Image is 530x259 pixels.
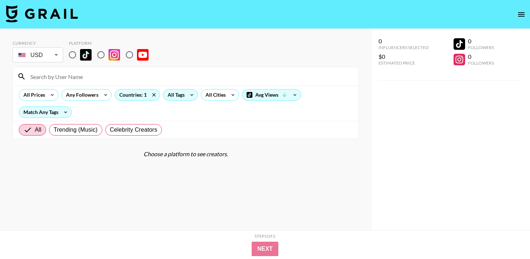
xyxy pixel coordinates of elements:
[252,242,279,256] button: Next
[54,126,98,134] span: Trending (Music)
[13,150,359,158] div: Choose a platform to see creators.
[494,223,521,250] iframe: Drift Widget Chat Controller
[26,71,354,82] input: Search by User Name
[35,126,41,134] span: All
[468,53,494,60] div: 0
[109,49,120,61] img: Instagram
[468,45,494,50] div: Followers
[19,107,71,118] div: Match Any Tags
[379,53,429,60] div: $0
[163,89,186,100] div: All Tags
[69,40,154,46] div: Platform
[19,89,47,100] div: All Prices
[137,49,149,61] img: YouTube
[514,7,529,22] button: open drawer
[379,60,429,66] div: Estimated Price
[62,89,100,100] div: Any Followers
[468,60,494,66] div: Followers
[14,49,62,61] div: USD
[468,38,494,45] div: 0
[255,233,275,239] div: Step 1 of 2
[379,45,429,50] div: Influencers Selected
[13,40,63,46] div: Currency
[379,38,429,45] div: 0
[110,126,158,134] span: Celebrity Creators
[115,89,160,100] div: Countries: 1
[201,89,227,100] div: All Cities
[6,5,78,22] img: Grail Talent
[242,89,301,100] div: Avg Views
[80,49,92,61] img: TikTok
